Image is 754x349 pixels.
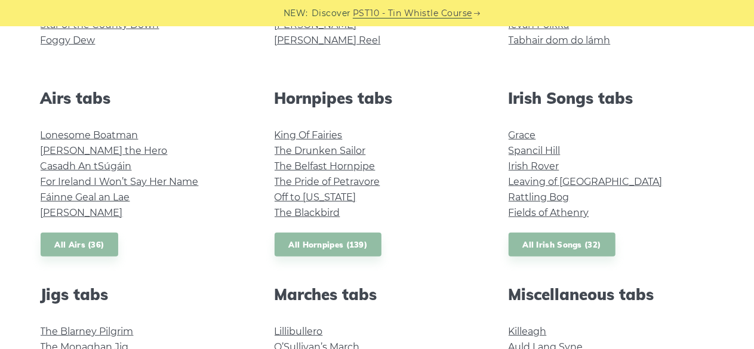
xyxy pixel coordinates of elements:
[275,207,340,218] a: The Blackbird
[41,326,134,337] a: The Blarney Pilgrim
[41,19,159,30] a: Star of the County Down
[312,7,351,20] span: Discover
[275,192,356,203] a: Off to [US_STATE]
[509,129,536,141] a: Grace
[509,285,714,304] h2: Miscellaneous tabs
[41,233,119,257] a: All Airs (36)
[275,160,376,172] a: The Belfast Hornpipe
[41,35,96,46] a: Foggy Dew
[509,35,611,46] a: Tabhair dom do lámh
[509,89,714,107] h2: Irish Songs tabs
[509,233,615,257] a: All Irish Songs (32)
[275,35,381,46] a: [PERSON_NAME] Reel
[41,207,123,218] a: [PERSON_NAME]
[275,129,343,141] a: King Of Fairies
[275,326,323,337] a: Lillibullero
[353,7,472,20] a: PST10 - Tin Whistle Course
[41,89,246,107] h2: Airs tabs
[509,19,570,30] a: Ievan Polkka
[41,129,139,141] a: Lonesome Boatman
[509,145,561,156] a: Spancil Hill
[41,192,130,203] a: Fáinne Geal an Lae
[275,176,380,187] a: The Pride of Petravore
[509,176,663,187] a: Leaving of [GEOGRAPHIC_DATA]
[41,285,246,304] h2: Jigs tabs
[41,160,132,172] a: Casadh An tSúgáin
[275,89,480,107] h2: Hornpipes tabs
[284,7,308,20] span: NEW:
[275,233,382,257] a: All Hornpipes (139)
[509,326,547,337] a: Killeagh
[509,192,570,203] a: Rattling Bog
[509,207,589,218] a: Fields of Athenry
[275,145,366,156] a: The Drunken Sailor
[41,176,199,187] a: For Ireland I Won’t Say Her Name
[509,160,559,172] a: Irish Rover
[275,285,480,304] h2: Marches tabs
[275,19,357,30] a: [PERSON_NAME]
[41,145,168,156] a: [PERSON_NAME] the Hero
